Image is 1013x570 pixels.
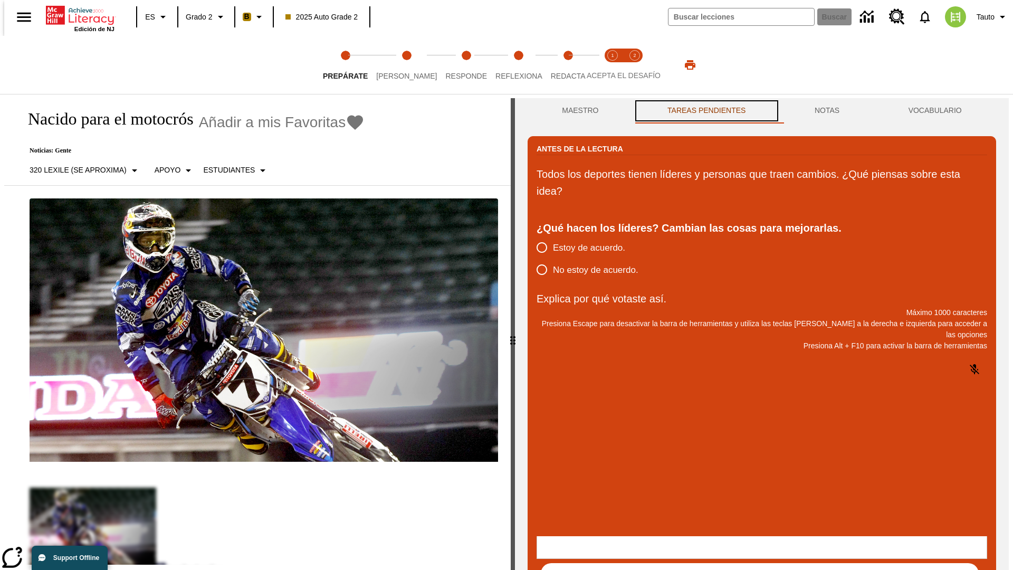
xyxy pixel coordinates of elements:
[487,36,551,94] button: Reflexiona step 4 of 5
[445,72,487,80] span: Responde
[883,3,911,31] a: Centro de recursos, Se abrirá en una pestaña nueva.
[244,10,250,23] span: B
[542,36,594,94] button: Redacta step 5 of 5
[945,6,966,27] img: avatar image
[553,263,638,277] span: No estoy de acuerdo.
[150,161,199,180] button: Tipo de apoyo, Apoyo
[8,2,40,33] button: Abrir el menú lateral
[668,8,814,25] input: Buscar campo
[4,98,511,565] div: reading
[495,72,542,80] span: Reflexiona
[551,72,586,80] span: Redacta
[854,3,883,32] a: Centro de información
[140,7,174,26] button: Lenguaje: ES, Selecciona un idioma
[155,165,181,176] p: Apoyo
[537,166,987,199] p: Todos los deportes tienen líderes y personas que traen cambios. ¿Qué piensas sobre esta idea?
[285,12,358,23] span: 2025 Auto Grade 2
[53,554,99,562] span: Support Offline
[537,307,987,318] p: Máximo 1000 caracteres
[528,98,633,123] button: Maestro
[376,72,437,80] span: [PERSON_NAME]
[780,98,874,123] button: NOTAS
[515,98,1009,570] div: activity
[25,161,145,180] button: Seleccione Lexile, 320 Lexile (Se aproxima)
[368,36,445,94] button: Lee step 2 of 5
[238,7,270,26] button: Boost El color de la clase es anaranjado claro. Cambiar el color de la clase.
[537,236,647,281] div: poll
[74,26,114,32] span: Edición de NJ
[977,12,995,23] span: Tauto
[553,241,625,255] span: Estoy de acuerdo.
[587,71,661,80] span: ACEPTA EL DESAFÍO
[597,36,628,94] button: Acepta el desafío lee step 1 of 2
[528,98,996,123] div: Instructional Panel Tabs
[962,357,987,382] button: Haga clic para activar la función de reconocimiento de voz
[32,546,108,570] button: Support Offline
[673,55,707,74] button: Imprimir
[199,161,273,180] button: Seleccionar estudiante
[511,98,515,570] div: Pulsa la tecla de intro o la barra espaciadora y luego presiona las flechas de derecha e izquierd...
[437,36,495,94] button: Responde step 3 of 5
[611,53,614,58] text: 1
[181,7,231,26] button: Grado: Grado 2, Elige un grado
[874,98,996,123] button: VOCABULARIO
[972,7,1013,26] button: Perfil/Configuración
[911,3,939,31] a: Notificaciones
[537,318,987,340] p: Presiona Escape para desactivar la barra de herramientas y utiliza las teclas [PERSON_NAME] a la ...
[17,109,194,129] h1: Nacido para el motocrós
[619,36,650,94] button: Acepta el desafío contesta step 2 of 2
[199,114,346,131] span: Añadir a mis Favoritas
[186,12,213,23] span: Grado 2
[30,165,127,176] p: 320 Lexile (Se aproxima)
[537,220,987,236] div: ¿Qué hacen los líderes? Cambian las cosas para mejorarlas.
[17,147,365,155] p: Noticias: Gente
[46,4,114,32] div: Portada
[203,165,255,176] p: Estudiantes
[323,72,368,80] span: Prepárate
[4,8,154,18] body: Explica por qué votaste así. Máximo 1000 caracteres Presiona Alt + F10 para activar la barra de h...
[939,3,972,31] button: Escoja un nuevo avatar
[633,53,636,58] text: 2
[537,143,623,155] h2: Antes de la lectura
[145,12,155,23] span: ES
[314,36,376,94] button: Prepárate step 1 of 5
[30,198,498,462] img: El corredor de motocrós James Stewart vuela por los aires en su motocicleta de montaña
[537,290,987,307] p: Explica por qué votaste así.
[199,113,365,131] button: Añadir a mis Favoritas - Nacido para el motocrós
[633,98,780,123] button: TAREAS PENDIENTES
[537,340,987,351] p: Presiona Alt + F10 para activar la barra de herramientas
